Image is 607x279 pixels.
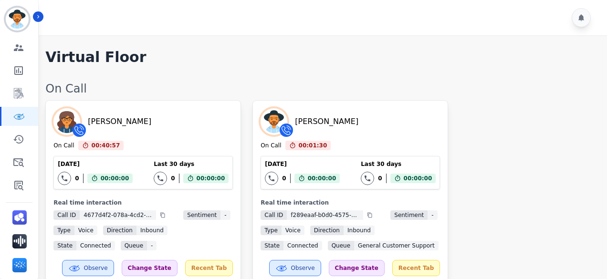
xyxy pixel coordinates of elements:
div: Last 30 days [154,160,229,168]
span: voice [282,226,304,235]
div: Recent Tab [185,260,233,276]
span: Direction [103,226,136,235]
img: Avatar [53,108,80,135]
div: Real time interaction [53,199,233,207]
span: 00:40:57 [92,141,120,150]
div: 0 [171,175,175,182]
div: 0 [282,175,286,182]
span: 00:01:30 [299,141,327,150]
div: [PERSON_NAME] [295,116,358,127]
img: Bordered avatar [6,8,29,31]
div: 0 [378,175,382,182]
span: 00:00:00 [101,174,129,183]
span: Direction [310,226,344,235]
span: State [261,241,283,250]
span: 4677d4f2-078a-4cd2-b854-68e50e636a5b [80,210,156,220]
span: f289eaaf-b0d0-4575-9294-d870e2a7b61e [287,210,363,220]
button: Observe [62,260,114,276]
div: Change State [122,260,178,276]
span: connected [283,241,322,250]
span: Observe [291,264,314,272]
div: Recent Tab [392,260,440,276]
span: State [53,241,76,250]
span: Sentiment [390,210,428,220]
span: 00:00:00 [404,174,432,183]
h1: Virtual Floor [45,49,146,66]
div: [DATE] [58,160,133,168]
div: Last 30 days [361,160,436,168]
div: On Call [261,142,281,150]
span: General Customer Support [354,241,439,250]
span: 00:00:00 [197,174,225,183]
div: On Call [53,142,74,150]
span: Queue [121,241,147,250]
div: Change State [329,260,385,276]
span: Call ID [53,210,80,220]
span: connected [76,241,115,250]
span: inbound [344,226,375,235]
div: Real time interaction [261,199,440,207]
span: Call ID [261,210,287,220]
span: Type [261,226,282,235]
div: [PERSON_NAME] [88,116,151,127]
img: Avatar [261,108,287,135]
span: - [147,241,157,250]
span: Sentiment [183,210,220,220]
span: Type [53,226,74,235]
span: - [428,210,437,220]
span: 00:00:00 [308,174,336,183]
div: 0 [75,175,79,182]
span: voice [74,226,97,235]
div: On Call [45,81,597,96]
span: Observe [84,264,107,272]
span: Queue [328,241,354,250]
button: Observe [269,260,321,276]
span: inbound [136,226,167,235]
div: [DATE] [265,160,340,168]
span: - [220,210,230,220]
